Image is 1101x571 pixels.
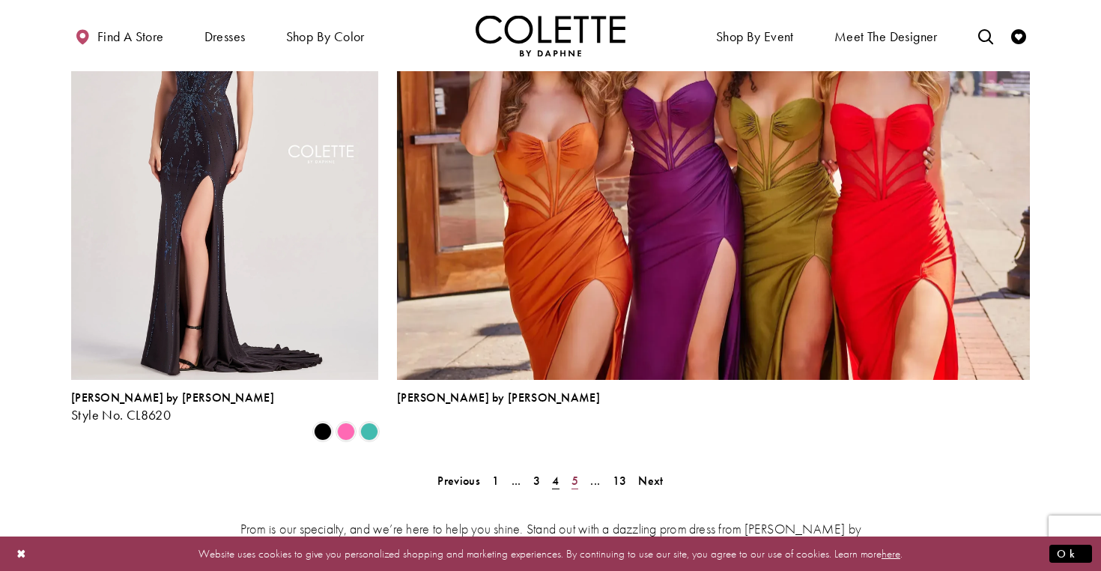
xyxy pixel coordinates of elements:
[831,15,941,56] a: Meet the designer
[492,473,499,489] span: 1
[712,15,798,56] span: Shop By Event
[613,473,627,489] span: 13
[201,15,249,56] span: Dresses
[337,423,355,441] i: Pink
[9,540,34,567] button: Close Dialog
[286,29,365,44] span: Shop by color
[882,546,900,561] a: here
[1007,15,1030,56] a: Check Wishlist
[638,473,663,489] span: Next
[476,15,625,56] img: Colette by Daphne
[512,473,521,489] span: ...
[834,29,938,44] span: Meet the designer
[97,29,164,44] span: Find a store
[204,29,246,44] span: Dresses
[108,543,993,564] p: Website uses cookies to give you personalized shopping and marketing experiences. By continuing t...
[586,470,604,492] a: ...
[590,473,600,489] span: ...
[716,29,794,44] span: Shop By Event
[71,391,274,423] div: Colette by Daphne Style No. CL8620
[1049,544,1092,563] button: Submit Dialog
[71,406,171,423] span: Style No. CL8620
[608,470,631,492] a: Page 13
[634,470,667,492] a: Next Page
[476,15,625,56] a: Visit Home Page
[71,15,167,56] a: Find a store
[552,473,559,489] span: 4
[360,423,378,441] i: Turquoise
[548,470,563,492] span: Current Page
[437,473,479,489] span: Previous
[974,15,997,56] a: Toggle search
[314,423,332,441] i: Black
[71,390,274,405] span: [PERSON_NAME] by [PERSON_NAME]
[282,15,368,56] span: Shop by color
[571,473,578,489] span: 5
[397,390,600,405] span: [PERSON_NAME] by [PERSON_NAME]
[533,473,540,489] span: 3
[507,470,526,492] a: ...
[567,470,583,492] a: Page 5
[529,470,545,492] a: Page 3
[433,470,484,492] a: Prev Page
[488,470,503,492] a: Page 1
